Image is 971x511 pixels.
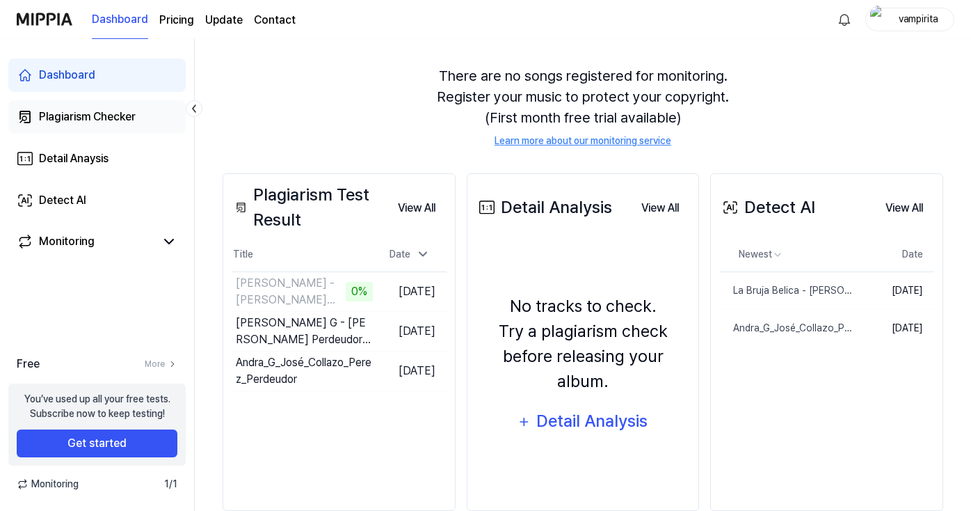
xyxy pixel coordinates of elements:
div: Monitoring [39,233,95,250]
div: Plagiarism Test Result [232,182,387,233]
td: [DATE] [373,351,447,391]
a: Dashboard [92,1,148,39]
a: View All [630,194,690,222]
a: Detail Anaysis [8,142,186,175]
div: Detect AI [719,195,815,220]
img: 알림 [836,11,853,28]
span: Free [17,356,40,372]
button: profilevampirita [865,8,954,31]
td: [DATE] [373,272,447,311]
div: Andra_G_José_Collazo_Perez_Perdeudor [719,321,853,336]
div: Plagiarism Checker [39,109,136,125]
th: Date [853,238,934,272]
button: View All [874,194,934,222]
a: Andra_G_José_Collazo_Perez_Perdeudor [719,310,853,347]
th: Title [232,238,373,272]
span: Monitoring [17,477,79,492]
div: Dashboard [39,67,95,84]
a: Plagiarism Checker [8,100,186,134]
div: vampirita [891,11,945,26]
a: Detect AI [8,184,186,217]
div: [PERSON_NAME] - [PERSON_NAME] [OFFICIAL MUSIC VIDEO] [236,275,342,308]
a: View All [874,194,934,222]
td: [DATE] [853,272,934,309]
div: [PERSON_NAME] G - [PERSON_NAME] Perdeudor Remix Regional Mexicana (Mastered) [236,315,373,348]
a: Update [205,12,243,29]
button: Get started [17,430,177,457]
a: Contact [254,12,296,29]
span: 1 / 1 [164,477,177,492]
a: Monitoring [17,233,155,250]
div: Date [384,243,435,266]
div: Detail Anaysis [39,150,109,167]
td: [DATE] [373,311,447,351]
div: There are no songs registered for monitoring. Register your music to protect your copyright. (Fir... [223,49,943,165]
div: La Bruja Belica - [PERSON_NAME] Perdeudor Remix Regional Mexicana (Mastered) [719,283,853,298]
div: Detect AI [39,192,86,209]
div: You’ve used up all your free tests. Subscribe now to keep testing! [24,392,170,421]
div: Detail Analysis [536,408,649,434]
div: No tracks to check. Try a plagiarism check before releasing your album. [476,294,691,394]
a: Dashboard [8,58,186,92]
a: View All [387,194,447,222]
td: [DATE] [853,309,934,347]
button: View All [630,194,690,222]
a: Pricing [159,12,194,29]
button: Detail Analysis [508,405,657,439]
button: View All [387,194,447,222]
a: More [145,358,177,370]
div: Detail Analysis [476,195,612,220]
div: Andra_G_José_Collazo_Perez_Perdeudor [236,354,373,388]
a: Learn more about our monitoring service [495,134,671,148]
div: 0% [346,282,373,301]
img: profile [870,6,887,33]
a: La Bruja Belica - [PERSON_NAME] Perdeudor Remix Regional Mexicana (Mastered) [719,272,853,309]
